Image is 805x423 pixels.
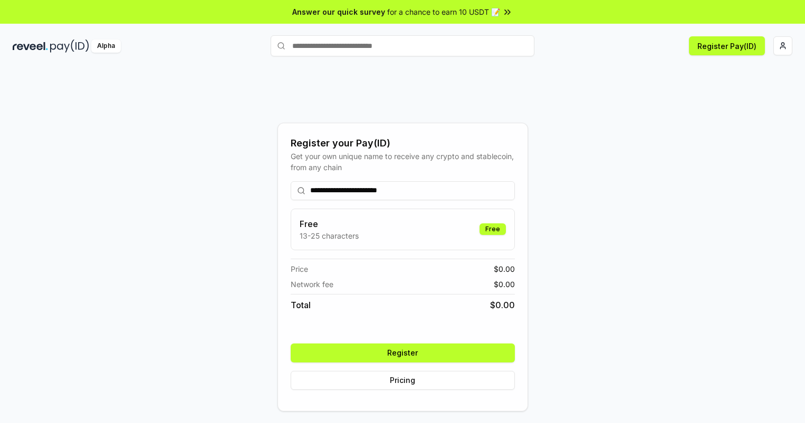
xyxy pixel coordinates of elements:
[13,40,48,53] img: reveel_dark
[291,151,515,173] div: Get your own unique name to receive any crypto and stablecoin, from any chain
[50,40,89,53] img: pay_id
[494,279,515,290] span: $ 0.00
[91,40,121,53] div: Alpha
[292,6,385,17] span: Answer our quick survey
[300,218,359,230] h3: Free
[689,36,765,55] button: Register Pay(ID)
[291,343,515,362] button: Register
[300,230,359,241] p: 13-25 characters
[291,371,515,390] button: Pricing
[291,279,333,290] span: Network fee
[291,299,311,311] span: Total
[490,299,515,311] span: $ 0.00
[387,6,500,17] span: for a chance to earn 10 USDT 📝
[291,136,515,151] div: Register your Pay(ID)
[291,263,308,274] span: Price
[480,223,506,235] div: Free
[494,263,515,274] span: $ 0.00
